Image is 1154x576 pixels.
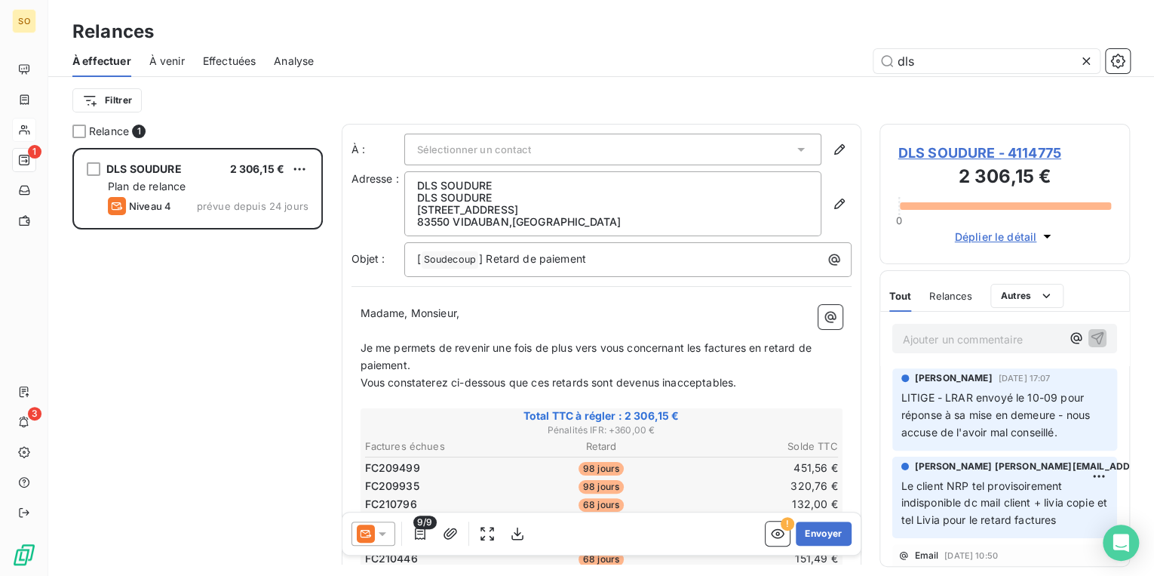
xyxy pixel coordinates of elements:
td: 451,56 € [681,460,838,476]
button: Filtrer [72,88,142,112]
span: 68 jours [579,553,624,566]
span: 2 306,15 € [230,162,285,175]
span: Objet : [351,252,385,265]
th: Factures échues [364,439,521,454]
span: Soudecoup [422,251,478,269]
span: Adresse : [351,172,399,185]
img: Logo LeanPay [12,543,36,567]
td: 320,76 € [681,478,838,494]
span: Pénalités IFR : + 360,00 € [363,424,840,437]
td: 132,00 € [681,496,838,513]
td: 151,49 € [681,550,838,567]
span: 3 [28,407,41,420]
span: 98 jours [579,480,624,494]
span: [ [417,252,421,265]
span: Le client NRP tel provisoirement indisponible dc mail client + livia copie et tel Livia pour le r... [901,479,1111,527]
p: DLS SOUDURE [417,192,809,204]
span: Total TTC à régler : 2 306,15 € [363,408,840,424]
span: FC210796 [365,497,417,512]
h3: Relances [72,18,154,45]
span: Niveau 4 [129,200,171,212]
span: DLS SOUDURE - 4114775 [898,143,1112,163]
h3: 2 306,15 € [898,163,1112,193]
span: 9/9 [413,515,436,528]
p: DLS SOUDURE [417,180,809,192]
th: Retard [523,439,680,454]
span: 1 [132,125,146,138]
span: DLS SOUDURE [106,162,182,175]
span: Relance [89,124,129,139]
span: Sélectionner un contact [417,143,531,156]
span: FC209935 [365,479,419,494]
p: 83550 VIDAUBAN , [GEOGRAPHIC_DATA] [417,216,809,228]
span: Effectuées [203,54,256,69]
span: 1 [28,145,41,159]
span: 98 jours [579,462,624,476]
span: À venir [149,54,185,69]
div: SO [12,9,36,33]
span: FC209499 [365,460,420,476]
span: 68 jours [579,498,624,512]
label: À : [351,142,404,157]
span: prévue depuis 24 jours [197,200,308,212]
span: [DATE] 10:50 [944,551,998,560]
span: Email [915,551,939,560]
span: FC210446 [365,551,418,566]
button: Déplier le détail [950,228,1059,245]
span: Je me permets de revenir une fois de plus vers vous concernant les factures en retard de paiement. [361,341,815,371]
span: Vous constaterez ci-dessous que ces retards sont devenus inacceptables. [361,376,737,389]
input: Rechercher [873,49,1100,73]
div: Open Intercom Messenger [1103,525,1139,561]
span: 0 [895,214,901,226]
span: Madame, Monsieur, [361,306,460,319]
span: ] Retard de paiement [479,252,586,265]
th: Solde TTC [681,439,838,454]
span: Déplier le détail [954,229,1036,245]
span: Relances [929,290,972,302]
button: Envoyer [796,521,851,545]
span: [DATE] 17:07 [998,374,1050,383]
span: [PERSON_NAME] [915,371,993,385]
div: grid [72,148,323,576]
span: Plan de relance [108,180,186,193]
span: Tout [889,290,912,302]
button: Autres [990,284,1063,308]
span: Analyse [274,54,314,69]
span: À effectuer [72,54,131,69]
span: LITIGE - LRAR envoyé le 10-09 pour réponse à sa mise en demeure - nous accuse de l'avoir mal cons... [901,391,1093,439]
p: [STREET_ADDRESS] [417,204,809,216]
